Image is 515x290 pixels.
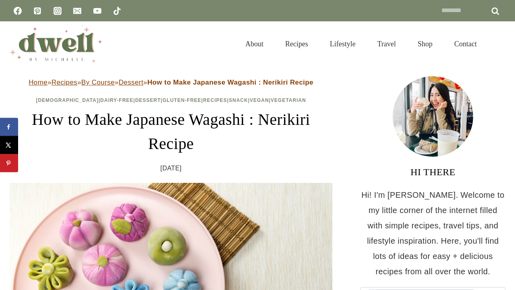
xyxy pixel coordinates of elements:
[10,108,332,156] h1: How to Make Japanese Wagashi : Nerikiri Recipe
[10,25,102,62] img: DWELL by michelle
[36,97,99,103] a: [DEMOGRAPHIC_DATA]
[319,30,367,58] a: Lifestyle
[147,79,313,86] strong: How to Make Japanese Wagashi : Nerikiri Recipe
[69,3,85,19] a: Email
[163,97,201,103] a: Gluten-Free
[161,162,182,174] time: [DATE]
[109,3,125,19] a: TikTok
[360,187,505,279] p: Hi! I'm [PERSON_NAME]. Welcome to my little corner of the internet filled with simple recipes, tr...
[29,79,47,86] a: Home
[407,30,443,58] a: Shop
[360,165,505,179] h3: HI THERE
[274,30,319,58] a: Recipes
[29,79,313,86] span: » » » »
[89,3,105,19] a: YouTube
[10,3,26,19] a: Facebook
[100,97,133,103] a: Dairy-Free
[492,37,505,51] button: View Search Form
[51,79,77,86] a: Recipes
[229,97,248,103] a: Snack
[135,97,161,103] a: Dessert
[81,79,115,86] a: By Course
[235,30,488,58] nav: Primary Navigation
[203,97,227,103] a: Recipes
[443,30,488,58] a: Contact
[119,79,143,86] a: Dessert
[49,3,66,19] a: Instagram
[36,97,306,103] span: | | | | | | |
[29,3,45,19] a: Pinterest
[235,30,274,58] a: About
[250,97,269,103] a: Vegan
[367,30,407,58] a: Travel
[271,97,306,103] a: Vegetarian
